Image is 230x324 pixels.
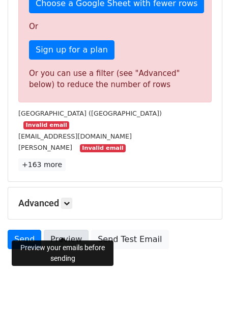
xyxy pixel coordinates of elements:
[91,230,168,249] a: Send Test Email
[80,144,126,153] small: Invalid email
[8,230,41,249] a: Send
[23,121,69,130] small: Invalid email
[29,68,201,91] div: Or you can use a filter (see "Advanced" below) to reduce the number of rows
[179,275,230,324] iframe: Chat Widget
[12,240,113,266] div: Preview your emails before sending
[44,230,89,249] a: Preview
[18,158,66,171] a: +163 more
[18,144,72,151] small: [PERSON_NAME]
[18,132,132,140] small: [EMAIL_ADDRESS][DOMAIN_NAME]
[18,110,162,117] small: [GEOGRAPHIC_DATA] ([GEOGRAPHIC_DATA])
[18,198,212,209] h5: Advanced
[29,21,201,32] p: Or
[29,40,114,60] a: Sign up for a plan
